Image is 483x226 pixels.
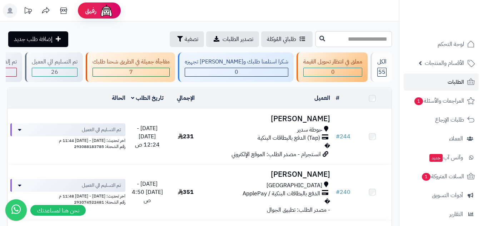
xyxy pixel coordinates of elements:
[208,115,330,123] h3: [PERSON_NAME]
[404,206,479,223] a: التقارير
[324,142,330,150] span: �
[303,58,362,66] div: معلق في انتظار تحويل القيمة
[336,132,350,141] a: #244
[404,130,479,147] a: العملاء
[438,39,464,49] span: لوحة التحكم
[24,52,84,82] a: تم التسليم الي العميل 26
[336,188,350,196] a: #240
[82,126,121,133] span: تم التسليم الي العميل
[425,58,464,68] span: الأقسام والمنتجات
[74,143,125,150] span: رقم الشحنة: 293088183785
[404,36,479,53] a: لوحة التحكم
[404,73,479,91] a: الطلبات
[99,4,114,18] img: ai-face.png
[414,97,423,105] span: 1
[324,197,330,206] span: �
[448,77,464,87] span: الطلبات
[14,35,53,43] span: إضافة طلب جديد
[432,190,463,200] span: أدوات التسويق
[32,68,77,76] div: 26
[404,149,479,166] a: وآتس آبجديد
[297,126,322,134] span: حوطة سدير
[235,68,238,76] span: 0
[8,31,68,47] a: إضافة طلب جديد
[449,209,463,219] span: التقارير
[404,187,479,204] a: أدوات التسويق
[267,35,296,43] span: طلباتي المُوكلة
[51,68,58,76] span: 26
[421,171,464,181] span: السلات المتروكة
[10,192,125,199] div: اخر تحديث: [DATE] - [DATE] 11:48 م
[223,35,253,43] span: تصدير الطلبات
[429,154,443,162] span: جديد
[243,190,320,198] span: الدفع بالبطاقات البنكية / ApplePay
[434,19,476,34] img: logo-2.png
[74,199,125,205] span: رقم الشحنة: 293074522481
[131,94,164,102] a: تاريخ الطلب
[422,173,430,181] span: 1
[84,52,176,82] a: مفاجأة جميلة في الطريق شحنا طلبك 7
[129,68,133,76] span: 7
[267,181,322,190] span: [GEOGRAPHIC_DATA]
[85,6,96,15] span: رفيق
[177,94,195,102] a: الإجمالي
[231,150,321,159] span: انستجرام - مصدر الطلب: الموقع الإلكتروني
[170,31,204,47] button: تصفية
[258,134,320,142] span: (Tap) الدفع بالبطاقات البنكية
[185,58,288,66] div: شكرا استلمنا طلبك و[PERSON_NAME] تجهيزه
[10,136,125,144] div: اخر تحديث: [DATE] - [DATE] 11:44 م
[185,35,198,43] span: تصفية
[112,94,125,102] a: الحالة
[414,96,464,106] span: المراجعات والأسئلة
[404,92,479,109] a: المراجعات والأسئلة1
[435,115,464,125] span: طلبات الإرجاع
[314,94,330,102] a: العميل
[404,111,479,128] a: طلبات الإرجاع
[178,188,194,196] span: 351
[205,165,333,220] td: - مصدر الطلب: تطبيق الجوال
[32,58,78,66] div: تم التسليم الي العميل
[93,68,169,76] div: 7
[331,68,335,76] span: 0
[93,58,170,66] div: مفاجأة جميلة في الطريق شحنا طلبك
[178,132,194,141] span: 231
[304,68,362,76] div: 0
[295,52,369,82] a: معلق في انتظار تحويل القيمة 0
[336,94,339,102] a: #
[176,52,295,82] a: شكرا استلمنا طلبك و[PERSON_NAME] تجهيزه 0
[206,31,259,47] a: تصدير الطلبات
[377,58,387,66] div: الكل
[261,31,313,47] a: طلباتي المُوكلة
[132,180,163,205] span: [DATE] - [DATE] 4:50 ص
[19,4,37,20] a: تحديثات المنصة
[185,68,288,76] div: 0
[135,124,160,149] span: [DATE] - [DATE] 12:24 ص
[82,182,121,189] span: تم التسليم الي العميل
[429,153,463,163] span: وآتس آب
[369,52,393,82] a: الكل55
[208,170,330,179] h3: [PERSON_NAME]
[336,188,340,196] span: #
[336,132,340,141] span: #
[378,68,385,76] span: 55
[449,134,463,144] span: العملاء
[404,168,479,185] a: السلات المتروكة1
